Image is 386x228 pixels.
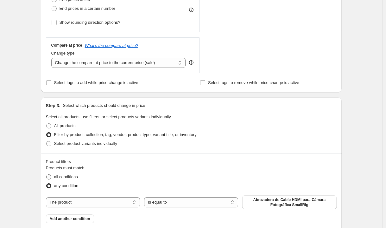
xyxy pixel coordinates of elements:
[54,174,78,179] span: all conditions
[46,214,94,223] button: Add another condition
[242,195,336,209] button: Abrazadera de Cable HDMI para Cámara Fotográfica SmallRig
[63,102,145,109] p: Select which products should change in price
[54,141,117,146] span: Select product variants individually
[50,216,90,221] span: Add another condition
[46,114,171,119] span: Select all products, use filters, or select products variants individually
[46,166,86,170] span: Products must match:
[60,6,115,11] span: End prices in a certain number
[85,43,138,48] button: What's the compare at price?
[188,59,194,66] div: help
[51,51,75,55] span: Change type
[46,102,60,109] h2: Step 3.
[246,197,332,207] span: Abrazadera de Cable HDMI para Cámara Fotográfica SmallRig
[46,159,337,165] div: Product filters
[54,132,197,137] span: Filter by product, collection, tag, vendor, product type, variant title, or inventory
[51,43,82,48] h3: Compare at price
[54,183,79,188] span: any condition
[60,20,120,25] span: Show rounding direction options?
[208,80,299,85] span: Select tags to remove while price change is active
[54,80,138,85] span: Select tags to add while price change is active
[54,123,76,128] span: All products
